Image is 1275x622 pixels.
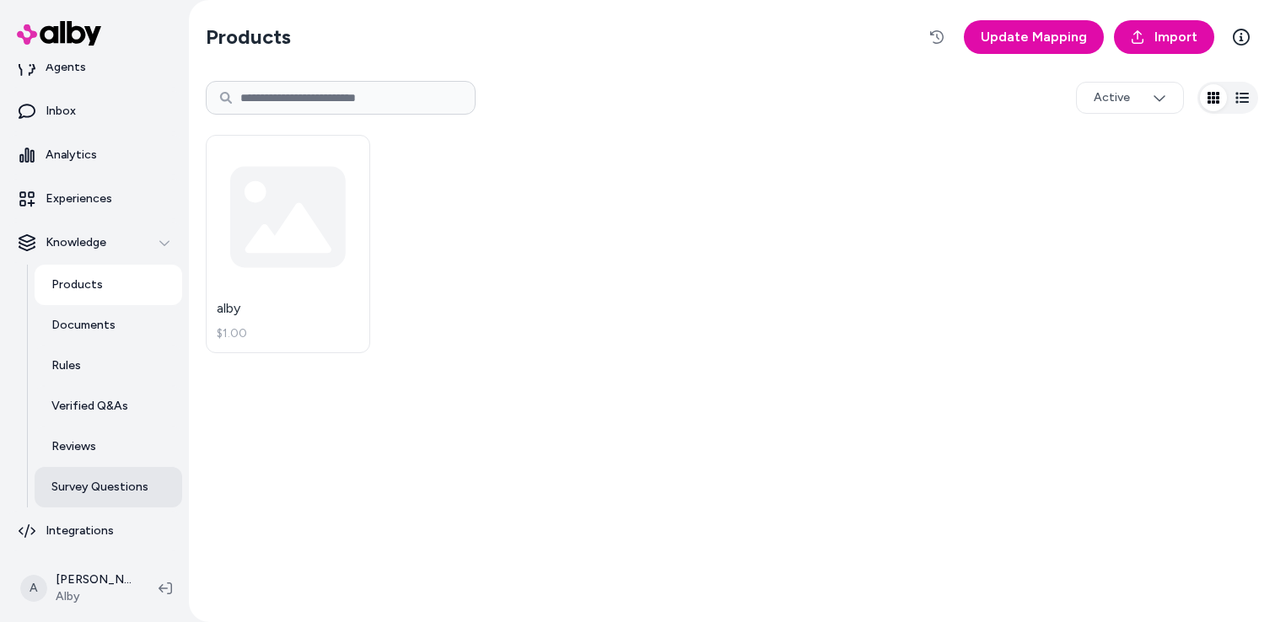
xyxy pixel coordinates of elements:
p: Reviews [51,438,96,455]
p: Analytics [46,147,97,164]
a: alby$1.00 [206,135,370,353]
p: Products [51,276,103,293]
p: Verified Q&As [51,398,128,415]
h2: Products [206,24,291,51]
p: Integrations [46,523,114,539]
p: Survey Questions [51,479,148,496]
a: Documents [35,305,182,346]
button: Active [1076,82,1184,114]
a: Experiences [7,179,182,219]
a: Agents [7,47,182,88]
img: alby Logo [17,21,101,46]
a: Verified Q&As [35,386,182,426]
p: Documents [51,317,116,334]
span: Alby [56,588,132,605]
p: Agents [46,59,86,76]
span: Import [1154,27,1197,47]
a: Update Mapping [964,20,1104,54]
p: Rules [51,357,81,374]
button: A[PERSON_NAME]Alby [10,561,145,615]
a: Inbox [7,91,182,131]
p: Knowledge [46,234,106,251]
a: Reviews [35,426,182,467]
a: Rules [35,346,182,386]
span: Update Mapping [981,27,1087,47]
span: A [20,575,47,602]
p: [PERSON_NAME] [56,571,132,588]
a: Integrations [7,511,182,551]
a: Import [1114,20,1214,54]
a: Products [35,265,182,305]
a: Survey Questions [35,467,182,507]
button: Knowledge [7,223,182,263]
a: Analytics [7,135,182,175]
p: Inbox [46,103,76,120]
p: Experiences [46,190,112,207]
